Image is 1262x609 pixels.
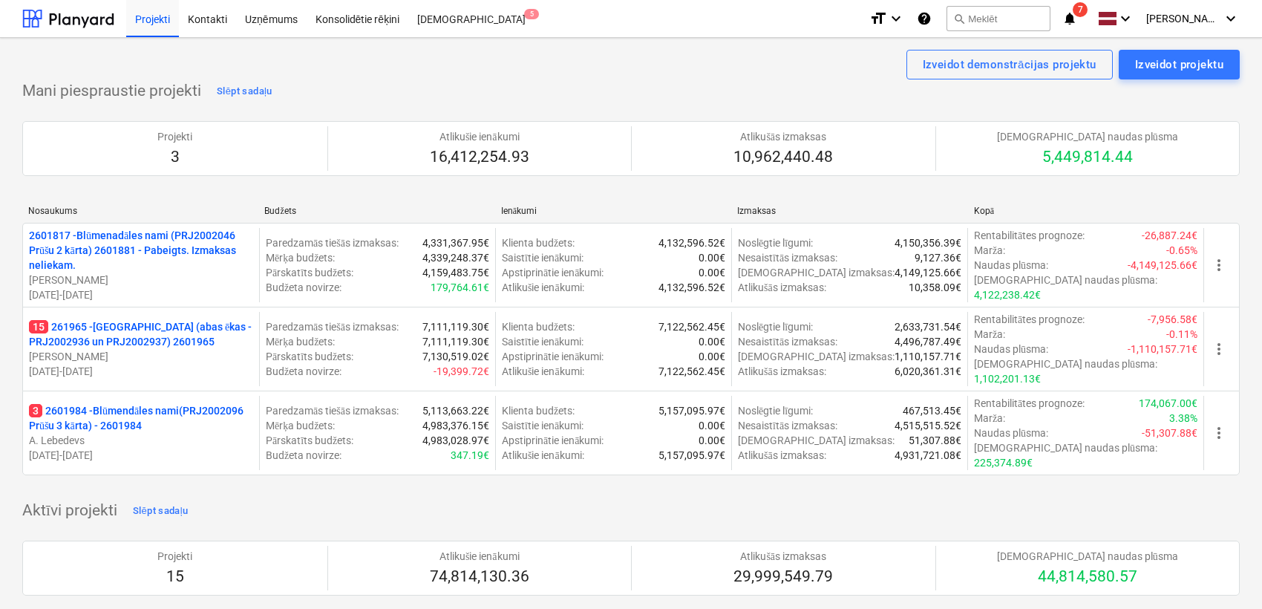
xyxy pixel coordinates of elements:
p: Atlikušie ienākumi : [502,448,584,463]
span: more_vert [1210,256,1228,274]
p: 15 [157,567,192,587]
p: Rentabilitātes prognoze : [974,228,1085,243]
p: Klienta budžets : [502,319,575,334]
p: 7,122,562.45€ [658,364,725,379]
p: 4,122,238.42€ [974,287,1041,302]
p: Atlikušās izmaksas [733,549,833,564]
p: Naudas plūsma : [974,342,1048,356]
p: Klienta budžets : [502,235,575,250]
p: 7,122,562.45€ [658,319,725,334]
div: Nosaukums [28,206,252,216]
p: 7,111,119.30€ [422,319,489,334]
p: -1,110,157.71€ [1128,342,1197,356]
p: 0.00€ [699,433,725,448]
p: 1,110,157.71€ [895,349,961,364]
p: Saistītie ienākumi : [502,334,583,349]
p: [DATE] - [DATE] [29,364,253,379]
p: -19,399.72€ [434,364,489,379]
p: Atlikušie ienākumi : [502,364,584,379]
p: Apstiprinātie ienākumi : [502,349,604,364]
p: 4,132,596.52€ [658,280,725,295]
p: Noslēgtie līgumi : [738,235,813,250]
p: Paredzamās tiešās izmaksas : [266,403,399,418]
p: Projekti [157,549,192,564]
div: 2601817 -Blūmenadāles nami (PRJ2002046 Prūšu 2 kārta) 2601881 - Pabeigts. Izmaksas neliekam.[PERS... [29,228,253,302]
div: Izveidot projektu [1135,55,1223,74]
p: Aktīvi projekti [22,501,117,521]
i: keyboard_arrow_down [1222,10,1240,27]
p: 1,102,201.13€ [974,371,1041,386]
p: Atlikušās izmaksas [733,129,833,144]
p: Budžeta novirze : [266,280,341,295]
p: 0.00€ [699,418,725,433]
span: 3 [29,404,42,417]
p: 5,113,663.22€ [422,403,489,418]
div: Ienākumi [501,206,725,217]
p: Naudas plūsma : [974,258,1048,273]
p: Saistītie ienākumi : [502,418,583,433]
p: [DEMOGRAPHIC_DATA] izmaksas : [738,349,895,364]
div: Budžets [264,206,488,217]
p: 44,814,580.57 [997,567,1178,587]
p: [DEMOGRAPHIC_DATA] izmaksas : [738,433,895,448]
p: 16,412,254.93 [430,147,529,168]
p: 0.00€ [699,334,725,349]
p: 467,513.45€ [903,403,961,418]
p: 4,983,376.15€ [422,418,489,433]
span: more_vert [1210,340,1228,358]
p: 4,150,356.39€ [895,235,961,250]
p: 347.19€ [451,448,489,463]
p: [DEMOGRAPHIC_DATA] naudas plūsma [997,549,1178,564]
p: 7,130,519.02€ [422,349,489,364]
p: 29,999,549.79 [733,567,833,587]
p: -51,307.88€ [1142,426,1197,440]
p: [DEMOGRAPHIC_DATA] naudas plūsma : [974,356,1157,371]
p: 261965 - [GEOGRAPHIC_DATA] (abas ēkas - PRJ2002936 un PRJ2002937) 2601965 [29,319,253,349]
p: [DATE] - [DATE] [29,287,253,302]
p: 2601984 - Blūmendāles nami(PRJ2002096 Prūšu 3 kārta) - 2601984 [29,403,253,433]
p: 74,814,130.36 [430,567,529,587]
p: A. Lebedevs [29,433,253,448]
p: Rentabilitātes prognoze : [974,396,1085,411]
p: Budžeta novirze : [266,448,341,463]
button: Slēpt sadaļu [213,79,276,103]
div: 32601984 -Blūmendāles nami(PRJ2002096 Prūšu 3 kārta) - 2601984A. Lebedevs[DATE]-[DATE] [29,403,253,463]
i: keyboard_arrow_down [887,10,905,27]
p: 4,931,721.08€ [895,448,961,463]
p: [DEMOGRAPHIC_DATA] naudas plūsma : [974,273,1157,287]
button: Izveidot projektu [1119,50,1240,79]
div: Chat Widget [1188,538,1262,609]
p: 0.00€ [699,250,725,265]
p: 51,307.88€ [909,433,961,448]
p: 6,020,361.31€ [895,364,961,379]
p: Nesaistītās izmaksas : [738,418,837,433]
p: 2601817 - Blūmenadāles nami (PRJ2002046 Prūšu 2 kārta) 2601881 - Pabeigts. Izmaksas neliekam. [29,228,253,273]
p: 3 [157,147,192,168]
div: 15261965 -[GEOGRAPHIC_DATA] (abas ēkas - PRJ2002936 un PRJ2002937) 2601965[PERSON_NAME][DATE]-[DATE] [29,319,253,379]
span: search [953,13,965,25]
div: Kopā [974,206,1198,217]
p: Atlikušās izmaksas : [738,280,826,295]
p: Atlikušās izmaksas : [738,364,826,379]
p: Noslēgtie līgumi : [738,319,813,334]
p: 4,149,125.66€ [895,265,961,280]
p: [PERSON_NAME] [29,349,253,364]
p: 9,127.36€ [915,250,961,265]
p: Pārskatīts budžets : [266,265,353,280]
p: Mērķa budžets : [266,418,335,433]
div: Slēpt sadaļu [217,83,272,100]
i: Zināšanu pamats [917,10,932,27]
p: 4,496,787.49€ [895,334,961,349]
i: format_size [869,10,887,27]
div: Izveidot demonstrācijas projektu [923,55,1096,74]
p: Marža : [974,411,1005,426]
i: keyboard_arrow_down [1116,10,1134,27]
p: 174,067.00€ [1139,396,1197,411]
p: 179,764.61€ [431,280,489,295]
p: [DEMOGRAPHIC_DATA] naudas plūsma : [974,440,1157,455]
p: [PERSON_NAME] [29,273,253,287]
p: Klienta budžets : [502,403,575,418]
p: Paredzamās tiešās izmaksas : [266,235,399,250]
p: Noslēgtie līgumi : [738,403,813,418]
p: 10,358.09€ [909,280,961,295]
